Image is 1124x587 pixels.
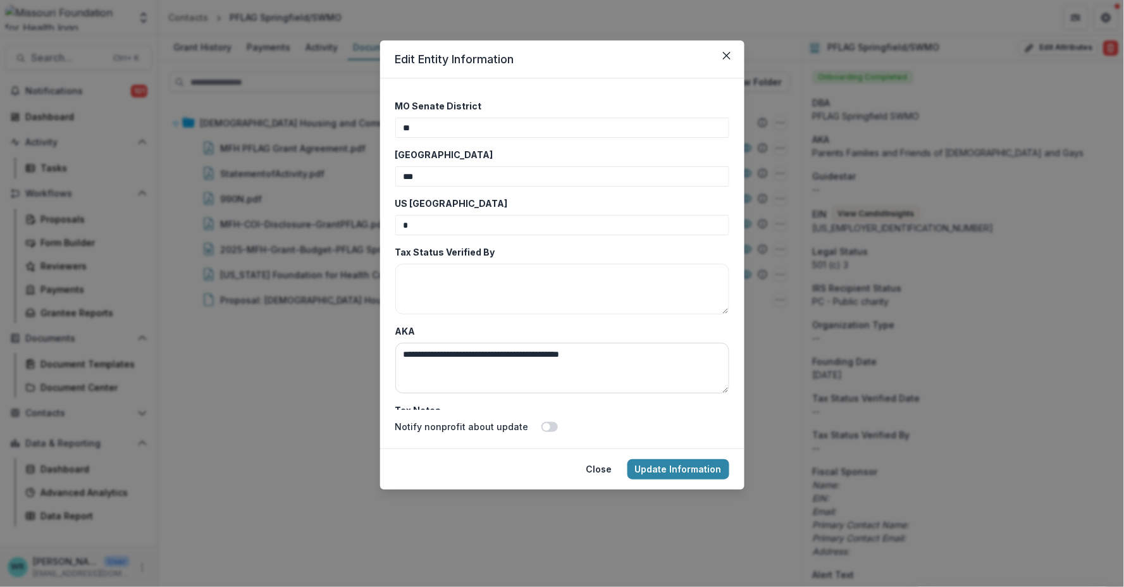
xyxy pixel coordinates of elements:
button: Update Information [627,459,729,479]
label: Tax Status Verified By [395,245,722,259]
label: Notify nonprofit about update [395,420,529,433]
label: AKA [395,324,722,338]
label: Tax Notes [395,404,722,417]
label: US [GEOGRAPHIC_DATA] [395,197,722,210]
label: [GEOGRAPHIC_DATA] [395,148,722,161]
label: MO Senate District [395,99,722,113]
button: Close [579,459,620,479]
button: Close [717,46,737,66]
header: Edit Entity Information [380,40,744,78]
